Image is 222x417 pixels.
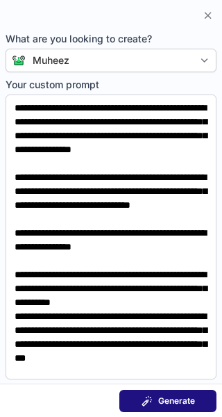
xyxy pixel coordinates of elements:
[158,395,195,407] span: Generate
[6,78,216,92] span: Your custom prompt
[119,390,216,412] button: Generate
[6,95,216,379] textarea: Your custom prompt
[33,54,69,67] div: Muheez
[6,55,26,66] img: Connie from ContactOut
[6,32,216,46] span: What are you looking to create?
